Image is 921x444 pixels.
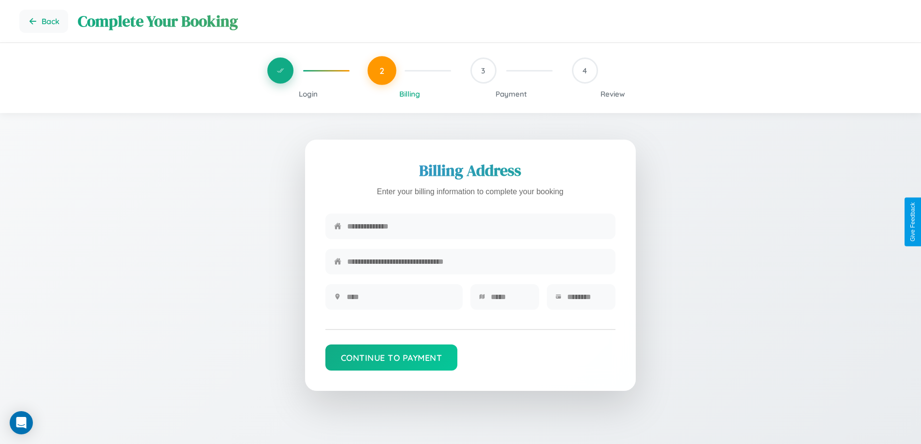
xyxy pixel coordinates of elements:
h1: Complete Your Booking [78,11,902,32]
span: Login [299,89,318,99]
div: Give Feedback [909,202,916,242]
span: Billing [399,89,420,99]
span: Payment [496,89,527,99]
button: Go back [19,10,68,33]
h2: Billing Address [325,160,615,181]
p: Enter your billing information to complete your booking [325,185,615,199]
span: 4 [583,66,587,75]
span: Review [600,89,625,99]
div: Open Intercom Messenger [10,411,33,434]
span: 2 [380,65,384,76]
span: 3 [481,66,485,75]
button: Continue to Payment [325,344,458,371]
